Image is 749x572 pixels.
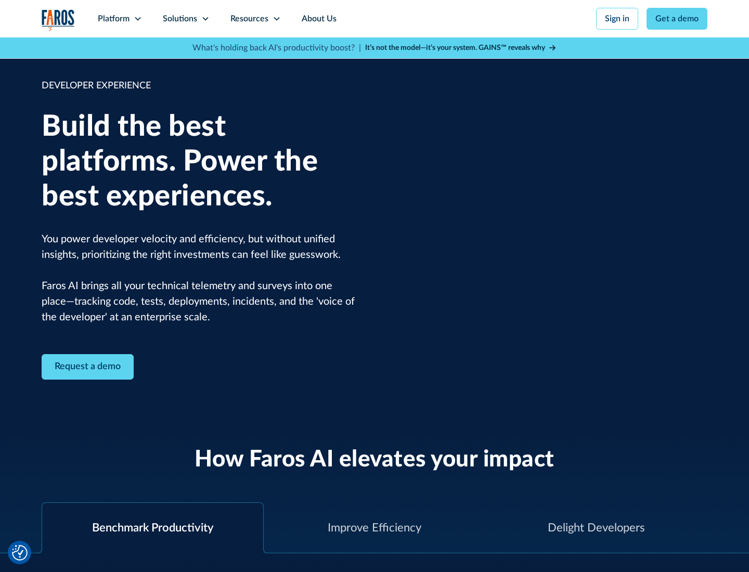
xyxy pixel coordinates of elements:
img: Logo of the analytics and reporting company Faros. [42,9,75,31]
strong: It’s not the model—it’s your system. GAINS™ reveals why [365,44,545,51]
div: Benchmark Productivity [92,519,213,537]
a: Contact Modal [42,354,134,380]
p: What's holding back AI's productivity boost? | [192,42,361,54]
img: Revisit consent button [12,545,28,561]
div: Resources [230,12,268,25]
p: You power developer velocity and efficiency, but without unified insights, prioritizing the right... [42,231,359,325]
a: Sign in [596,8,638,30]
a: Get a demo [647,8,707,30]
h1: Build the best platforms. Power the best experiences. [42,110,359,215]
a: It’s not the model—it’s your system. GAINS™ reveals why [365,43,557,54]
a: home [42,9,75,31]
button: Cookie Settings [12,545,28,561]
div: Delight Developers [548,519,645,537]
h2: How Faros AI elevates your impact [195,446,554,474]
div: Improve Efficiency [328,519,421,537]
div: DEVELOPER EXPERIENCE [42,79,359,93]
div: Solutions [163,12,197,25]
div: Platform [98,12,130,25]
